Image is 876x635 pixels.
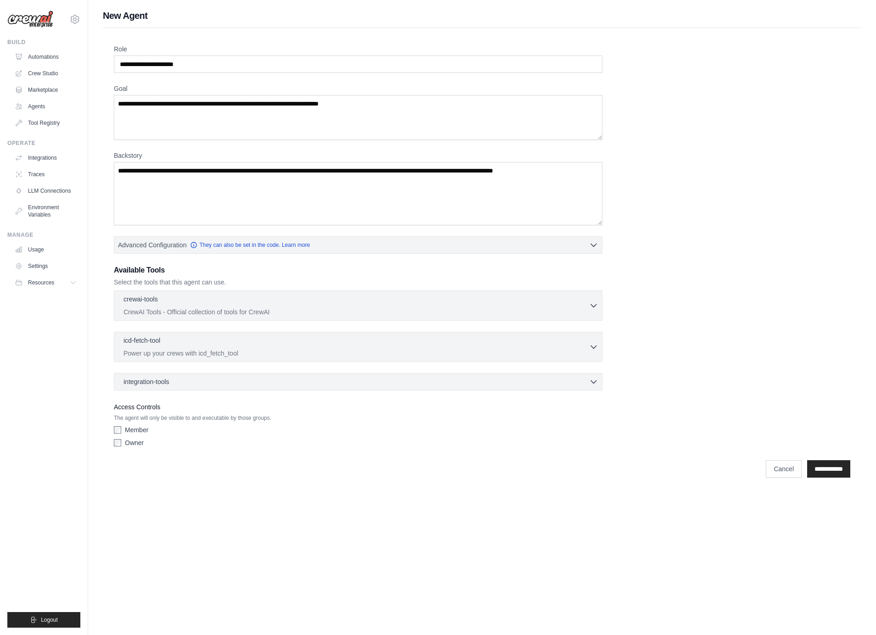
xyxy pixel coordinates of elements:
[114,414,602,422] p: The agent will only be visible to and executable by those groups.
[7,39,80,46] div: Build
[125,438,144,447] label: Owner
[114,151,602,160] label: Backstory
[114,278,602,287] p: Select the tools that this agent can use.
[11,83,80,97] a: Marketplace
[11,50,80,64] a: Automations
[11,66,80,81] a: Crew Studio
[118,240,186,250] span: Advanced Configuration
[103,9,861,22] h1: New Agent
[190,241,310,249] a: They can also be set in the code. Learn more
[124,377,169,386] span: integration-tools
[114,265,602,276] h3: Available Tools
[11,200,80,222] a: Environment Variables
[11,167,80,182] a: Traces
[125,425,148,434] label: Member
[118,295,598,317] button: crewai-tools CrewAI Tools - Official collection of tools for CrewAI
[11,259,80,273] a: Settings
[114,237,602,253] button: Advanced Configuration They can also be set in the code. Learn more
[41,616,58,624] span: Logout
[118,377,598,386] button: integration-tools
[118,336,598,358] button: icd-fetch-tool Power up your crews with icd_fetch_tool
[11,242,80,257] a: Usage
[11,116,80,130] a: Tool Registry
[7,231,80,239] div: Manage
[7,11,53,28] img: Logo
[114,401,602,412] label: Access Controls
[11,275,80,290] button: Resources
[124,336,160,345] p: icd-fetch-tool
[766,460,802,478] a: Cancel
[11,184,80,198] a: LLM Connections
[11,99,80,114] a: Agents
[114,45,602,54] label: Role
[124,349,589,358] p: Power up your crews with icd_fetch_tool
[28,279,54,286] span: Resources
[11,150,80,165] a: Integrations
[124,307,589,317] p: CrewAI Tools - Official collection of tools for CrewAI
[124,295,158,304] p: crewai-tools
[114,84,602,93] label: Goal
[7,139,80,147] div: Operate
[7,612,80,628] button: Logout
